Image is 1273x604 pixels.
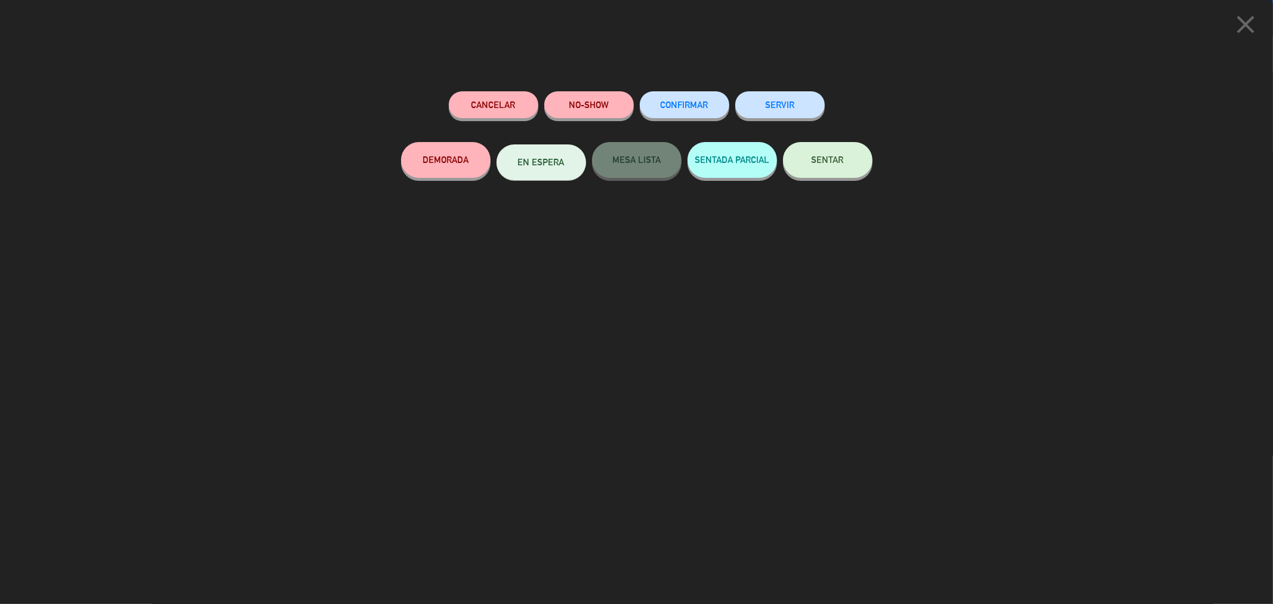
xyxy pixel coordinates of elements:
button: EN ESPERA [497,144,586,180]
button: CONFIRMAR [640,91,729,118]
button: SERVIR [735,91,825,118]
button: MESA LISTA [592,142,682,178]
button: close [1227,9,1264,44]
button: NO-SHOW [544,91,634,118]
span: CONFIRMAR [661,100,708,110]
button: DEMORADA [401,142,491,178]
span: SENTAR [812,155,844,165]
button: SENTAR [783,142,873,178]
button: SENTADA PARCIAL [688,142,777,178]
button: Cancelar [449,91,538,118]
i: close [1231,10,1260,39]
